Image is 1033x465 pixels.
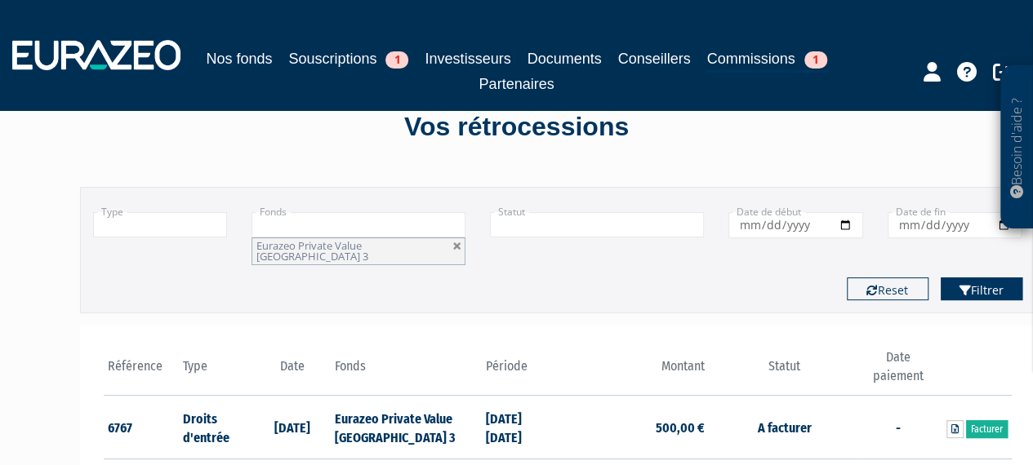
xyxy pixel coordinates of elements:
td: 6767 [104,395,180,459]
th: Type [179,348,255,395]
a: Souscriptions1 [288,47,408,70]
span: 1 [804,51,827,69]
a: Nos fonds [206,47,272,70]
td: Eurazeo Private Value [GEOGRAPHIC_DATA] 3 [330,395,481,459]
p: Besoin d'aide ? [1008,74,1026,221]
th: Référence [104,348,180,395]
td: Droits d'entrée [179,395,255,459]
td: [DATE] [DATE] [482,395,558,459]
a: Facturer [966,420,1008,438]
a: Investisseurs [425,47,510,70]
td: [DATE] [255,395,331,459]
th: Période [482,348,558,395]
a: Documents [528,47,602,70]
a: Partenaires [479,73,554,95]
th: Date paiement [860,348,936,395]
a: Commissions1 [707,47,827,73]
button: Reset [847,277,928,300]
th: Statut [709,348,860,395]
td: - [860,395,936,459]
button: Filtrer [941,277,1022,300]
td: 500,00 € [558,395,709,459]
div: Vos rétrocessions [51,108,982,146]
img: 1732889491-logotype_eurazeo_blanc_rvb.png [12,40,180,69]
span: Eurazeo Private Value [GEOGRAPHIC_DATA] 3 [256,238,368,263]
th: Date [255,348,331,395]
th: Montant [558,348,709,395]
td: A facturer [709,395,860,459]
span: 1 [385,51,408,69]
th: Fonds [330,348,481,395]
a: Conseillers [618,47,691,70]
